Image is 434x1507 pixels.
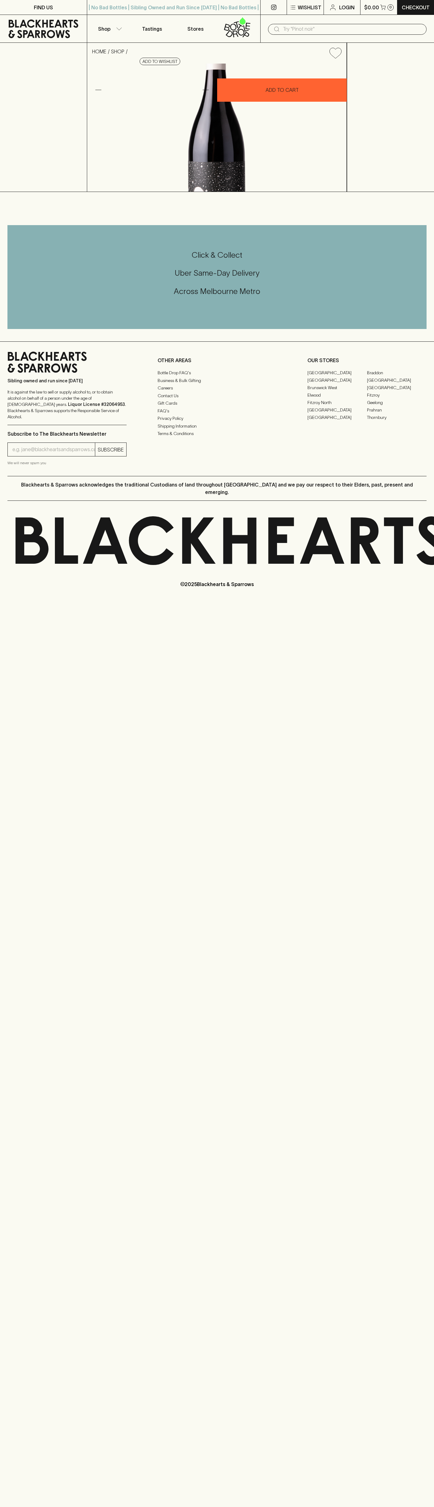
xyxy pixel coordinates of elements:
[7,430,127,438] p: Subscribe to The Blackhearts Newsletter
[307,406,367,414] a: [GEOGRAPHIC_DATA]
[98,25,110,33] p: Shop
[7,268,427,278] h5: Uber Same-Day Delivery
[187,25,204,33] p: Stores
[34,4,53,11] p: FIND US
[307,357,427,364] p: OUR STORES
[95,443,126,456] button: SUBSCRIBE
[158,369,277,377] a: Bottle Drop FAQ's
[158,415,277,422] a: Privacy Policy
[367,414,427,421] a: Thornbury
[367,391,427,399] a: Fitzroy
[339,4,355,11] p: Login
[142,25,162,33] p: Tastings
[298,4,321,11] p: Wishlist
[7,286,427,296] h5: Across Melbourne Metro
[158,357,277,364] p: OTHER AREAS
[158,430,277,438] a: Terms & Conditions
[7,250,427,260] h5: Click & Collect
[402,4,430,11] p: Checkout
[87,64,347,192] img: 35192.png
[158,400,277,407] a: Gift Cards
[68,402,125,407] strong: Liquor License #32064953
[130,15,174,42] a: Tastings
[92,49,106,54] a: HOME
[367,399,427,406] a: Geelong
[364,4,379,11] p: $0.00
[367,384,427,391] a: [GEOGRAPHIC_DATA]
[158,385,277,392] a: Careers
[158,422,277,430] a: Shipping Information
[174,15,217,42] a: Stores
[12,481,422,496] p: Blackhearts & Sparrows acknowledges the traditional Custodians of land throughout [GEOGRAPHIC_DAT...
[367,406,427,414] a: Prahran
[307,399,367,406] a: Fitzroy North
[307,391,367,399] a: Elwood
[7,460,127,466] p: We will never spam you
[307,376,367,384] a: [GEOGRAPHIC_DATA]
[307,384,367,391] a: Brunswick West
[158,407,277,415] a: FAQ's
[7,378,127,384] p: Sibling owned and run since [DATE]
[87,15,131,42] button: Shop
[307,414,367,421] a: [GEOGRAPHIC_DATA]
[217,78,347,102] button: ADD TO CART
[283,24,422,34] input: Try "Pinot noir"
[12,445,95,455] input: e.g. jane@blackheartsandsparrows.com.au
[158,377,277,384] a: Business & Bulk Gifting
[389,6,392,9] p: 0
[111,49,124,54] a: SHOP
[307,369,367,376] a: [GEOGRAPHIC_DATA]
[140,58,180,65] button: Add to wishlist
[327,45,344,61] button: Add to wishlist
[367,376,427,384] a: [GEOGRAPHIC_DATA]
[7,225,427,329] div: Call to action block
[266,86,299,94] p: ADD TO CART
[158,392,277,399] a: Contact Us
[7,389,127,420] p: It is against the law to sell or supply alcohol to, or to obtain alcohol on behalf of a person un...
[367,369,427,376] a: Braddon
[98,446,124,453] p: SUBSCRIBE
